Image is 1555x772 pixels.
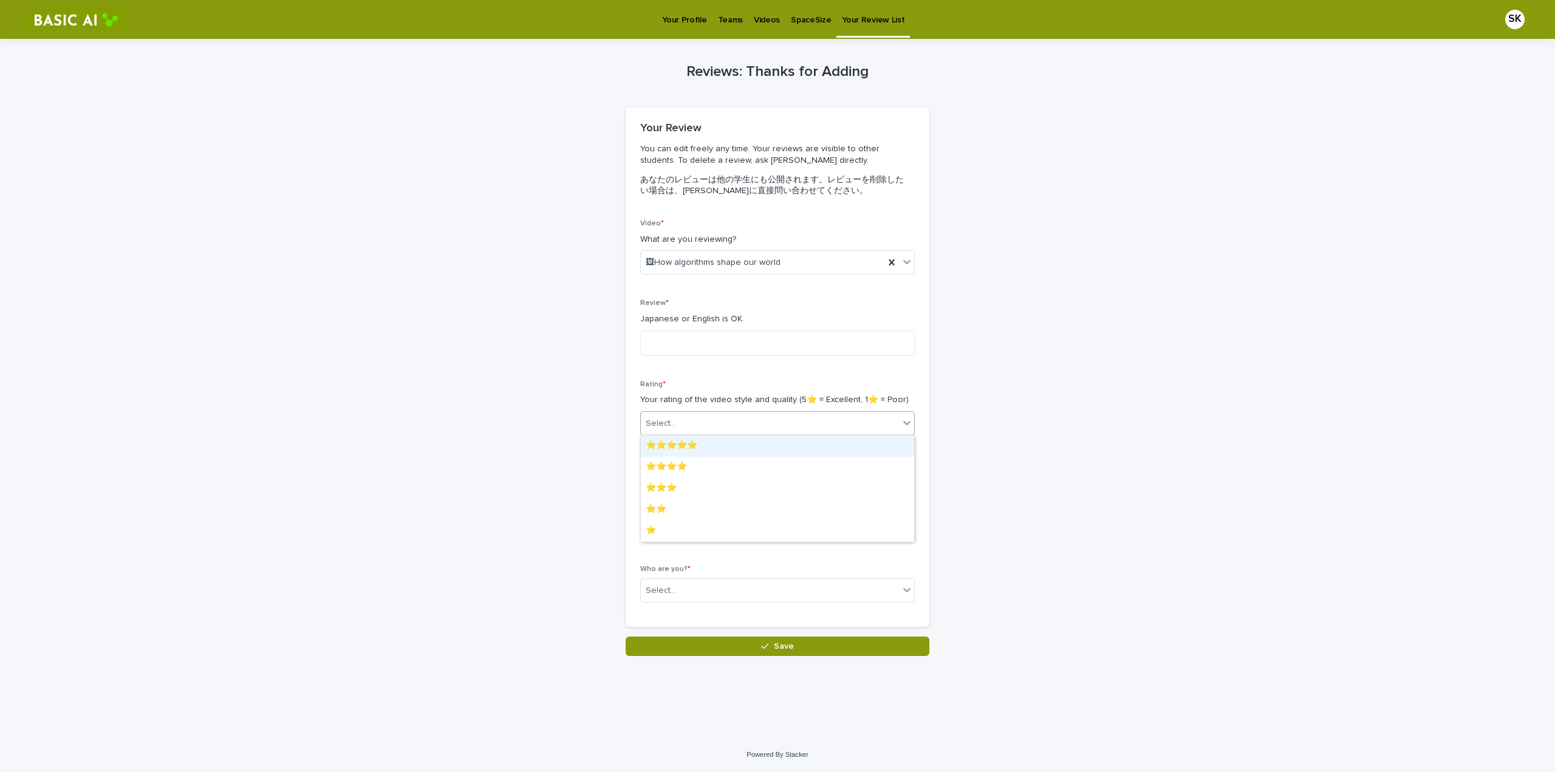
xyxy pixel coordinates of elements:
[1505,10,1525,29] div: SK
[747,751,808,758] a: Powered By Stacker
[640,174,910,196] p: あなたのレビューは他の学生にも公開されます。レビューを削除したい場合は、[PERSON_NAME]に直接問い合わせてください。
[640,143,910,165] p: You can edit freely any time. Your reviews are visible to other students. To delete a review, ask...
[646,256,781,269] span: 🖼How algorithms shape our world
[646,417,676,430] div: Select...
[640,122,702,135] h2: Your Review
[626,63,929,81] h1: Reviews: Thanks for Adding
[640,220,664,227] span: Video
[641,521,914,542] div: ⭐️
[774,642,794,651] span: Save
[640,394,915,406] p: Your rating of the video style and quality (5⭐️ = Excellent, 1⭐️ = Poor)
[640,565,691,573] span: Who are you?
[641,499,914,521] div: ⭐️⭐️
[626,637,929,656] button: Save
[640,299,669,307] span: Review
[641,478,914,499] div: ⭐️⭐️⭐️
[646,584,676,597] div: Select...
[640,313,915,326] p: Japanese or English is OK.
[641,436,914,457] div: ⭐️⭐️⭐️⭐️⭐️
[640,233,915,246] p: What are you reviewing?
[641,457,914,478] div: ⭐️⭐️⭐️⭐️
[24,7,128,32] img: RtIB8pj2QQiOZo6waziI
[640,381,666,388] span: Rating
